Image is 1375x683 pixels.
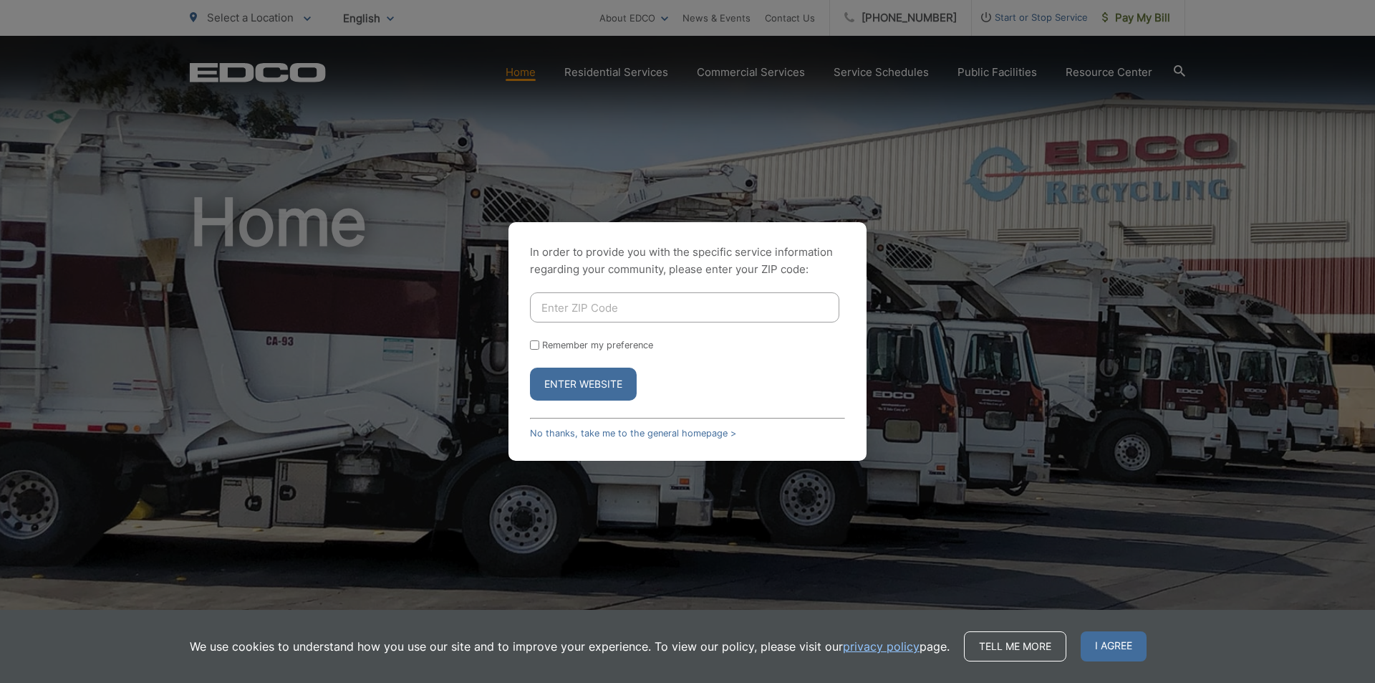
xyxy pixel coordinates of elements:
a: No thanks, take me to the general homepage > [530,428,736,439]
p: In order to provide you with the specific service information regarding your community, please en... [530,244,845,278]
p: We use cookies to understand how you use our site and to improve your experience. To view our pol... [190,638,950,655]
button: Enter Website [530,368,637,401]
input: Enter ZIP Code [530,292,839,323]
a: Tell me more [964,631,1066,661]
span: I agree [1081,631,1147,661]
label: Remember my preference [542,340,653,350]
a: privacy policy [843,638,920,655]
